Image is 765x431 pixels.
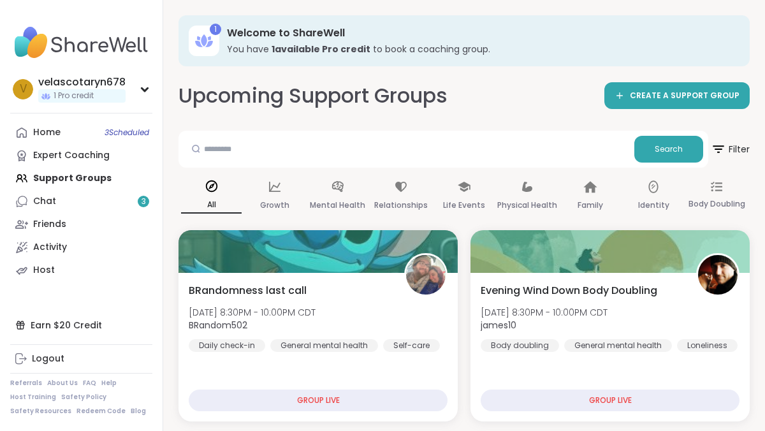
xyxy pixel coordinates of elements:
[105,128,149,138] span: 3 Scheduled
[655,143,683,155] span: Search
[33,241,67,254] div: Activity
[10,20,152,65] img: ShareWell Nav Logo
[227,26,732,40] h3: Welcome to ShareWell
[33,218,66,231] div: Friends
[189,306,316,319] span: [DATE] 8:30PM - 10:00PM CDT
[33,149,110,162] div: Expert Coaching
[481,390,739,411] div: GROUP LIVE
[33,195,56,208] div: Chat
[711,131,750,168] button: Filter
[131,407,146,416] a: Blog
[189,390,448,411] div: GROUP LIVE
[47,379,78,388] a: About Us
[443,198,485,213] p: Life Events
[33,264,55,277] div: Host
[481,339,559,352] div: Body doubling
[564,339,672,352] div: General mental health
[383,339,440,352] div: Self-care
[630,91,739,101] span: CREATE A SUPPORT GROUP
[10,407,71,416] a: Safety Resources
[101,379,117,388] a: Help
[189,339,265,352] div: Daily check-in
[83,379,96,388] a: FAQ
[189,283,307,298] span: BRandomness last call
[481,319,516,332] b: james10
[10,347,152,370] a: Logout
[270,339,378,352] div: General mental health
[638,198,669,213] p: Identity
[38,75,126,89] div: velascotaryn678
[481,283,657,298] span: Evening Wind Down Body Doubling
[688,196,745,212] p: Body Doubling
[260,198,289,213] p: Growth
[374,198,428,213] p: Relationships
[227,43,732,55] h3: You have to book a coaching group.
[711,134,750,164] span: Filter
[10,236,152,259] a: Activity
[10,393,56,402] a: Host Training
[677,339,738,352] div: Loneliness
[181,197,242,214] p: All
[210,24,221,35] div: 1
[61,393,106,402] a: Safety Policy
[76,407,126,416] a: Redeem Code
[310,198,365,213] p: Mental Health
[54,91,94,101] span: 1 Pro credit
[178,82,448,110] h2: Upcoming Support Groups
[497,198,557,213] p: Physical Health
[10,379,42,388] a: Referrals
[698,255,738,295] img: james10
[10,121,152,144] a: Home3Scheduled
[604,82,750,109] a: CREATE A SUPPORT GROUP
[32,353,64,365] div: Logout
[406,255,446,295] img: BRandom502
[10,314,152,337] div: Earn $20 Credit
[10,259,152,282] a: Host
[10,213,152,236] a: Friends
[634,136,703,163] button: Search
[10,190,152,213] a: Chat3
[272,43,370,55] b: 1 available Pro credit
[20,81,27,98] span: v
[578,198,603,213] p: Family
[189,319,247,332] b: BRandom502
[10,144,152,167] a: Expert Coaching
[481,306,608,319] span: [DATE] 8:30PM - 10:00PM CDT
[33,126,61,139] div: Home
[142,196,146,207] span: 3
